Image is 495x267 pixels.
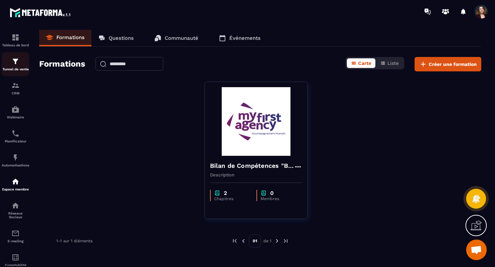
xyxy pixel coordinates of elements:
a: formationformationTunnel de vente [2,52,29,76]
p: Description [210,172,302,177]
a: automationsautomationsEspace membre [2,172,29,196]
a: formation-backgroundBilan de Compétences "BOOST My Career"Descriptionchapter2Chapitreschapter0Mem... [205,82,316,228]
h4: Bilan de Compétences "BOOST My Career" [210,161,294,171]
p: Tunnel de vente [2,67,29,71]
img: automations [11,153,20,162]
p: Formations [56,34,85,40]
p: Espace membre [2,187,29,191]
p: E-mailing [2,239,29,243]
a: social-networksocial-networkRéseaux Sociaux [2,196,29,224]
a: Formations [39,30,91,46]
p: Automatisations [2,163,29,167]
span: Liste [387,60,399,66]
a: automationsautomationsWebinaire [2,100,29,124]
a: Questions [91,30,141,46]
p: 1-1 sur 1 éléments [56,239,92,243]
p: Tableau de bord [2,43,29,47]
a: schedulerschedulerPlanificateur [2,124,29,148]
img: social-network [11,201,20,210]
h2: Formations [39,57,85,71]
p: 01 [249,234,261,247]
p: 2 [224,190,227,196]
img: next [283,238,289,244]
a: formationformationTableau de bord [2,28,29,52]
img: scheduler [11,129,20,138]
p: Réseaux Sociaux [2,211,29,219]
img: automations [11,177,20,186]
span: Carte [358,60,371,66]
p: de 1 [263,238,272,244]
p: Chapitres [214,196,250,201]
a: Événements [212,30,267,46]
p: Comptabilité [2,263,29,267]
a: formationformationCRM [2,76,29,100]
img: accountant [11,253,20,262]
p: Planificateur [2,139,29,143]
img: formation [11,33,20,42]
p: Webinaire [2,115,29,119]
a: Ouvrir le chat [466,240,487,260]
img: prev [232,238,238,244]
img: email [11,229,20,237]
p: CRM [2,91,29,95]
img: next [274,238,280,244]
a: automationsautomationsAutomatisations [2,148,29,172]
img: formation [11,81,20,90]
a: Communauté [147,30,205,46]
img: chapter [214,190,220,196]
p: 0 [270,190,274,196]
img: prev [240,238,246,244]
a: emailemailE-mailing [2,224,29,248]
img: logo [10,6,71,19]
button: Carte [347,58,375,68]
img: formation-background [210,87,302,156]
p: Communauté [165,35,198,41]
p: Membres [261,196,295,201]
img: formation [11,57,20,66]
p: Questions [109,35,134,41]
img: chapter [261,190,267,196]
button: Créer une formation [415,57,481,71]
p: Événements [229,35,261,41]
img: automations [11,105,20,114]
span: Créer une formation [429,61,477,68]
button: Liste [376,58,403,68]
